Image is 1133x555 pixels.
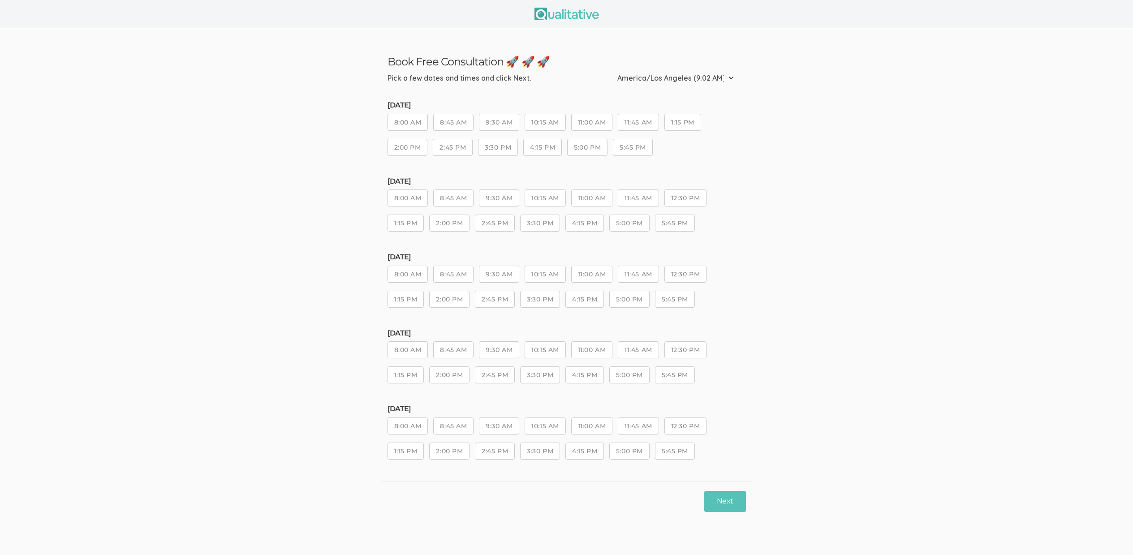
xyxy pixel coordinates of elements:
button: 5:00 PM [609,443,650,460]
button: 4:15 PM [565,443,604,460]
button: 9:30 AM [479,266,519,283]
button: 12:30 PM [664,417,707,435]
button: 1:15 PM [664,114,701,131]
button: 8:00 AM [388,266,428,283]
button: 4:15 PM [565,215,604,232]
button: 5:45 PM [655,366,695,383]
button: 4:15 PM [565,366,604,383]
div: Pick a few dates and times and click Next. [388,73,531,83]
button: 8:45 AM [433,266,474,283]
h5: [DATE] [388,177,746,185]
button: 8:45 AM [433,189,474,207]
button: 11:45 AM [618,114,659,131]
button: 10:15 AM [525,417,565,435]
button: 1:15 PM [388,215,424,232]
img: Qualitative [534,8,599,20]
button: 2:00 PM [388,139,428,156]
button: 4:15 PM [523,139,562,156]
button: 10:15 AM [525,114,565,131]
button: 2:45 PM [475,443,515,460]
button: 2:45 PM [475,291,515,308]
button: 3:30 PM [520,366,560,383]
button: 9:30 AM [479,114,519,131]
h3: Book Free Consultation 🚀 🚀 🚀 [388,55,746,68]
button: 5:00 PM [609,215,650,232]
h5: [DATE] [388,329,746,337]
button: 11:00 AM [571,341,612,358]
button: 2:45 PM [433,139,473,156]
button: 11:00 AM [571,417,612,435]
button: 9:30 AM [479,341,519,358]
button: Next [704,491,745,512]
button: 2:45 PM [475,215,515,232]
h5: [DATE] [388,405,746,413]
button: 12:30 PM [664,189,707,207]
button: 8:45 AM [433,341,474,358]
button: 1:15 PM [388,291,424,308]
button: 2:45 PM [475,366,515,383]
button: 1:15 PM [388,443,424,460]
button: 3:30 PM [520,291,560,308]
button: 8:00 AM [388,114,428,131]
button: 11:45 AM [618,266,659,283]
button: 11:45 AM [618,417,659,435]
button: 12:30 PM [664,341,707,358]
button: 2:00 PM [429,366,470,383]
button: 11:00 AM [571,266,612,283]
button: 8:45 AM [433,114,474,131]
button: 12:30 PM [664,266,707,283]
button: 8:00 AM [388,341,428,358]
button: 5:00 PM [567,139,607,156]
button: 2:00 PM [429,443,470,460]
button: 4:15 PM [565,291,604,308]
button: 5:45 PM [613,139,653,156]
button: 10:15 AM [525,341,565,358]
button: 5:00 PM [609,366,650,383]
button: 5:45 PM [655,215,695,232]
button: 8:00 AM [388,417,428,435]
button: 5:45 PM [655,443,695,460]
button: 11:00 AM [571,114,612,131]
button: 11:00 AM [571,189,612,207]
button: 9:30 AM [479,189,519,207]
button: 8:45 AM [433,417,474,435]
h5: [DATE] [388,101,746,109]
button: 10:15 AM [525,189,565,207]
button: 5:45 PM [655,291,695,308]
button: 8:00 AM [388,189,428,207]
button: 10:15 AM [525,266,565,283]
button: 9:30 AM [479,417,519,435]
button: 5:00 PM [609,291,650,308]
h5: [DATE] [388,253,746,261]
button: 1:15 PM [388,366,424,383]
button: 3:30 PM [478,139,518,156]
button: 3:30 PM [520,215,560,232]
button: 2:00 PM [429,291,470,308]
button: 11:45 AM [618,189,659,207]
button: 11:45 AM [618,341,659,358]
button: 3:30 PM [520,443,560,460]
button: 2:00 PM [429,215,470,232]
